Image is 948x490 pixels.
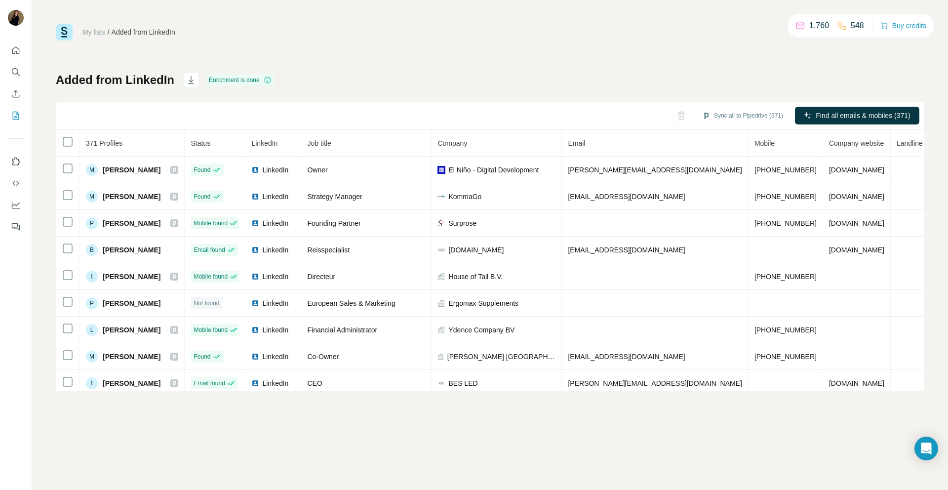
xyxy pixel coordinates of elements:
[262,298,288,308] span: LinkedIn
[251,166,259,174] img: LinkedIn logo
[103,218,160,228] span: [PERSON_NAME]
[251,139,277,147] span: LinkedIn
[695,108,790,123] button: Sync all to Pipedrive (371)
[795,107,919,124] button: Find all emails & mobiles (371)
[251,273,259,281] img: LinkedIn logo
[82,28,106,36] a: My lists
[194,326,228,334] span: Mobile found
[829,379,884,387] span: [DOMAIN_NAME]
[86,271,98,283] div: I
[829,219,884,227] span: [DOMAIN_NAME]
[251,299,259,307] img: LinkedIn logo
[103,245,160,255] span: [PERSON_NAME]
[103,352,160,362] span: [PERSON_NAME]
[307,379,322,387] span: CEO
[448,298,518,308] span: Ergomax Supplements
[8,41,24,59] button: Quick start
[568,353,685,361] span: [EMAIL_ADDRESS][DOMAIN_NAME]
[251,193,259,201] img: LinkedIn logo
[8,153,24,170] button: Use Surfe on LinkedIn
[194,245,225,254] span: Email found
[880,19,926,33] button: Buy credits
[307,246,350,254] span: Reisspecialist
[86,244,98,256] div: B
[86,297,98,309] div: P
[262,325,288,335] span: LinkedIn
[437,219,445,227] img: company-logo
[914,437,938,460] div: Open Intercom Messenger
[307,193,362,201] span: Strategy Manager
[754,326,817,334] span: [PHONE_NUMBER]
[103,272,160,282] span: [PERSON_NAME]
[448,165,539,175] span: El Niño - Digital Development
[307,139,331,147] span: Job title
[447,352,556,362] span: [PERSON_NAME] [GEOGRAPHIC_DATA]
[262,352,288,362] span: LinkedIn
[262,378,288,388] span: LinkedIn
[103,378,160,388] span: [PERSON_NAME]
[8,10,24,26] img: Avatar
[103,298,160,308] span: [PERSON_NAME]
[86,217,98,229] div: P
[568,246,685,254] span: [EMAIL_ADDRESS][DOMAIN_NAME]
[206,74,275,86] div: Enrichment is done
[448,218,476,228] span: Surprose
[437,166,445,174] img: company-logo
[86,164,98,176] div: M
[897,139,923,147] span: Landline
[754,219,817,227] span: [PHONE_NUMBER]
[251,353,259,361] img: LinkedIn logo
[437,246,445,254] img: company-logo
[191,139,210,147] span: Status
[194,299,219,308] span: Not found
[568,139,585,147] span: Email
[568,193,685,201] span: [EMAIL_ADDRESS][DOMAIN_NAME]
[194,272,228,281] span: Mobile found
[568,166,742,174] span: [PERSON_NAME][EMAIL_ADDRESS][DOMAIN_NAME]
[307,299,395,307] span: European Sales & Marketing
[8,218,24,236] button: Feedback
[56,24,73,41] img: Surfe Logo
[8,85,24,103] button: Enrich CSV
[307,326,377,334] span: Financial Administrator
[437,193,445,201] img: company-logo
[86,377,98,389] div: T
[251,379,259,387] img: LinkedIn logo
[448,325,514,335] span: Ydence Company BV
[448,272,503,282] span: House of Tall B.V.
[194,192,210,201] span: Found
[754,193,817,201] span: [PHONE_NUMBER]
[437,139,467,147] span: Company
[448,192,481,202] span: KommaGo
[194,165,210,174] span: Found
[251,246,259,254] img: LinkedIn logo
[307,353,339,361] span: Co-Owner
[754,353,817,361] span: [PHONE_NUMBER]
[103,165,160,175] span: [PERSON_NAME]
[754,139,775,147] span: Mobile
[262,192,288,202] span: LinkedIn
[86,324,98,336] div: L
[194,379,225,388] span: Email found
[8,107,24,124] button: My lists
[829,193,884,201] span: [DOMAIN_NAME]
[809,20,829,32] p: 1,760
[103,325,160,335] span: [PERSON_NAME]
[8,63,24,81] button: Search
[86,191,98,203] div: M
[307,219,360,227] span: Founding Partner
[8,196,24,214] button: Dashboard
[307,166,327,174] span: Owner
[307,273,335,281] span: Directeur
[448,245,504,255] span: [DOMAIN_NAME]
[108,27,110,37] li: /
[262,272,288,282] span: LinkedIn
[251,219,259,227] img: LinkedIn logo
[437,379,445,387] img: company-logo
[194,352,210,361] span: Found
[251,326,259,334] img: LinkedIn logo
[754,166,817,174] span: [PHONE_NUMBER]
[194,219,228,228] span: Mobile found
[86,139,122,147] span: 371 Profiles
[86,351,98,363] div: M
